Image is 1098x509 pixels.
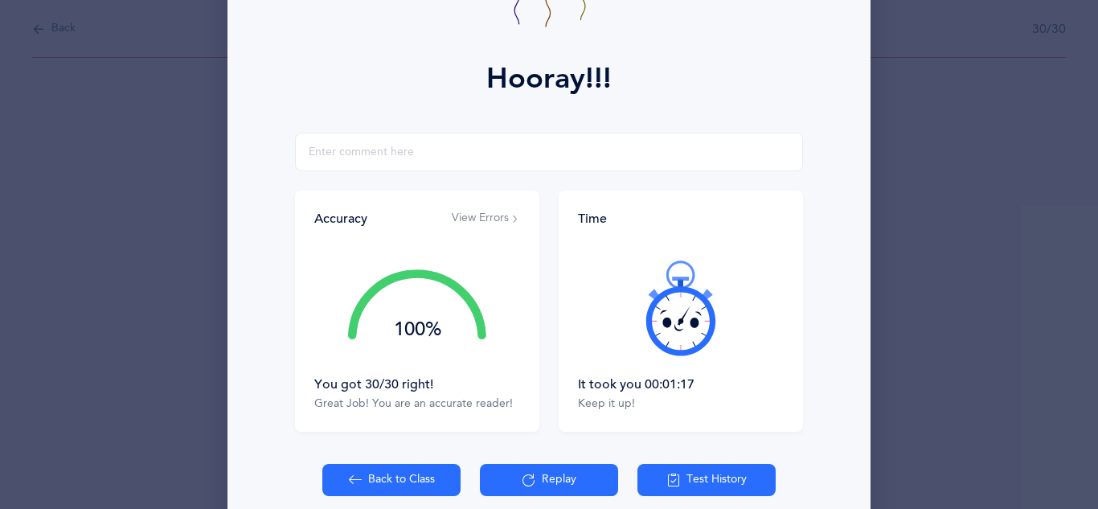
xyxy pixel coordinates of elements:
[578,396,784,413] div: Keep it up!
[314,210,367,228] div: Accuracy
[348,320,486,339] div: 100%
[295,133,803,171] input: Enter comment here
[578,210,784,228] div: Time
[637,464,776,496] button: Test History
[486,57,612,101] div: Hooray!!!
[480,464,618,496] button: Replay
[452,211,520,227] button: View Errors
[314,376,520,393] div: You got 30/30 right!
[322,464,461,496] button: Back to Class
[314,396,520,413] div: Great Job! You are an accurate reader!
[578,376,784,393] div: It took you 00:01:17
